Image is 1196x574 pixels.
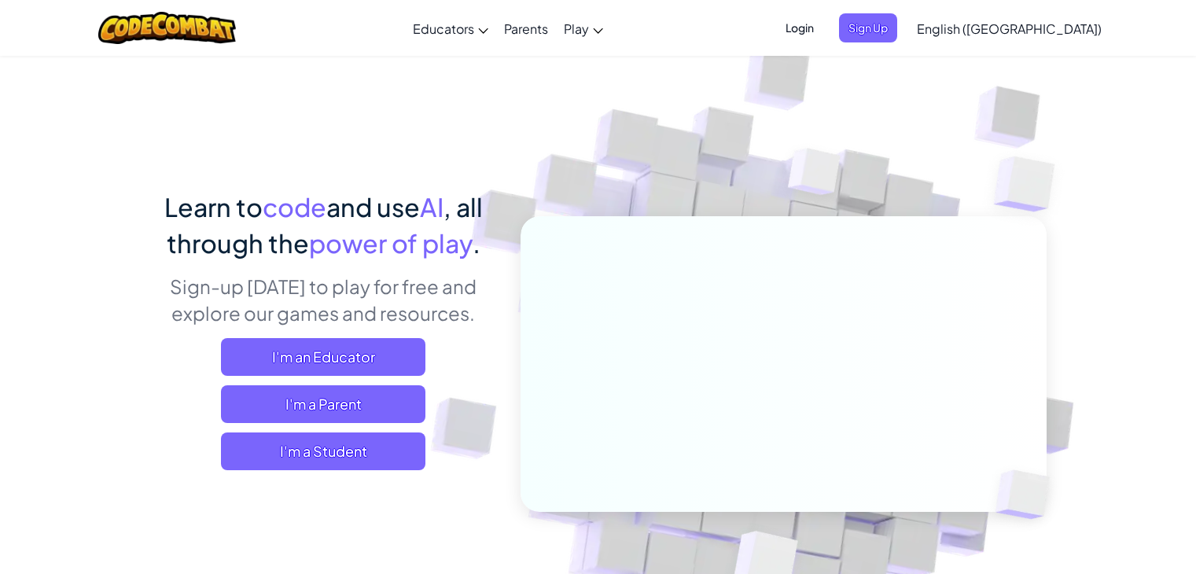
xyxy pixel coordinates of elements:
[917,20,1102,37] span: English ([GEOGRAPHIC_DATA])
[556,7,611,50] a: Play
[221,338,425,376] a: I'm an Educator
[413,20,474,37] span: Educators
[564,20,589,37] span: Play
[776,13,823,42] button: Login
[98,12,236,44] img: CodeCombat logo
[909,7,1110,50] a: English ([GEOGRAPHIC_DATA])
[263,191,326,223] span: code
[164,191,263,223] span: Learn to
[969,437,1087,552] img: Overlap cubes
[962,118,1098,251] img: Overlap cubes
[405,7,496,50] a: Educators
[221,432,425,470] button: I'm a Student
[326,191,420,223] span: and use
[221,385,425,423] a: I'm a Parent
[758,117,871,234] img: Overlap cubes
[496,7,556,50] a: Parents
[839,13,897,42] button: Sign Up
[309,227,473,259] span: power of play
[473,227,480,259] span: .
[420,191,443,223] span: AI
[150,273,497,326] p: Sign-up [DATE] to play for free and explore our games and resources.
